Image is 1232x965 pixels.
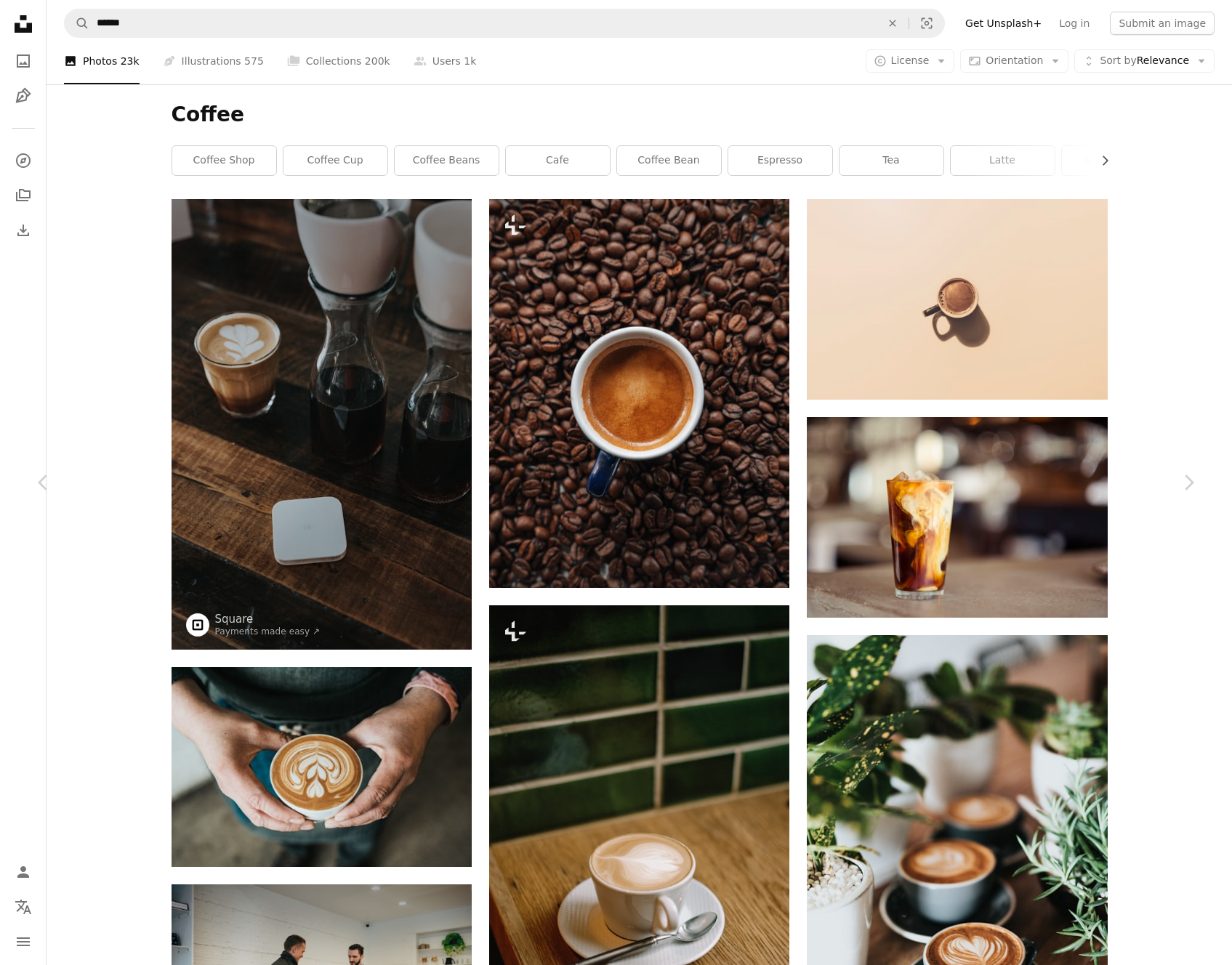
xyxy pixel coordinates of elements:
[9,47,38,76] a: Photos
[728,146,832,175] a: espresso
[172,199,472,650] img: cafe late on table
[489,199,789,588] img: a cup of coffee sitting on top of a pile of coffee beans
[866,49,955,73] button: License
[464,53,476,69] span: 1k
[283,146,387,175] a: coffee cup
[365,53,390,69] span: 200k
[9,146,38,175] a: Explore
[807,854,1107,867] a: shallow focus photography of coffee late in mug on table
[186,613,209,637] img: Go to Square's profile
[9,81,38,110] a: Illustrations
[617,146,721,175] a: coffee bean
[891,54,930,66] span: License
[9,927,38,956] button: Menu
[1062,146,1166,175] a: iced coffee
[64,9,945,38] form: Find visuals sitewide
[957,12,1050,35] a: Get Unsplash+
[163,38,264,84] a: Illustrations 575
[909,9,944,37] button: Visual search
[840,146,943,175] a: tea
[489,387,789,400] a: a cup of coffee sitting on top of a pile of coffee beans
[414,38,477,84] a: Users 1k
[65,9,89,37] button: Search Unsplash
[1145,413,1232,552] a: Next
[9,216,38,245] a: Download History
[9,857,38,887] a: Log in / Sign up
[1050,12,1098,35] a: Log in
[489,823,789,836] a: a cup of coffee on a saucer with a spoon
[1100,54,1136,66] span: Sort by
[172,146,276,175] a: coffee shop
[172,417,472,430] a: cafe late on table
[1092,146,1108,175] button: scroll list to the right
[9,181,38,210] a: Collections
[244,53,264,69] span: 575
[506,146,610,175] a: cafe
[1110,12,1215,35] button: Submit an image
[807,199,1107,400] img: brown ceramic teacup
[807,293,1107,306] a: brown ceramic teacup
[172,667,472,867] img: focus photography of coffee artwork
[960,49,1068,73] button: Orientation
[807,511,1107,524] a: glass cup filled with ice latte on tabletop
[395,146,499,175] a: coffee beans
[287,38,390,84] a: Collections 200k
[215,626,321,637] a: Payments made easy ↗
[877,9,909,37] button: Clear
[807,417,1107,618] img: glass cup filled with ice latte on tabletop
[215,612,321,626] a: Square
[951,146,1055,175] a: latte
[172,760,472,773] a: focus photography of coffee artwork
[1074,49,1215,73] button: Sort byRelevance
[1100,54,1189,68] span: Relevance
[9,892,38,921] button: Language
[986,54,1043,66] span: Orientation
[172,102,1108,128] h1: Coffee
